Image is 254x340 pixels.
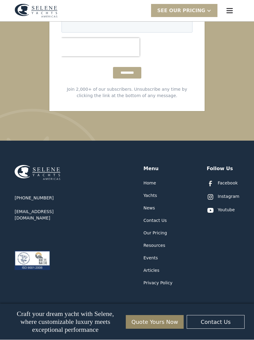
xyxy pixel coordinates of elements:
[126,315,184,329] a: Quote Yours Now
[1,222,108,227] span: We respect your time - only the good stuff, never spam.
[1,208,147,218] span: Tick the box below to receive occasional updates, exclusive offers, and VIP access via text message.
[207,165,233,173] div: Follow Us
[143,255,158,261] a: Events
[207,207,235,214] a: Youtube
[218,207,235,213] div: Youtube
[143,180,156,187] a: Home
[15,251,50,270] img: ISO 9001:2008 certification logos for ABS Quality Evaluations and RvA Management Systems.
[2,251,6,255] input: I want to subscribe to your Newsletter.Unsubscribe any time by clicking the link at the bottom of...
[15,195,54,202] a: [PHONE_NUMBER]
[218,180,238,187] div: Facebook
[207,180,238,188] a: Facebook
[2,252,149,262] span: Unsubscribe any time by clicking the link at the bottom of any message
[15,4,58,18] a: home
[143,280,172,286] a: Privacy Policy
[8,237,74,242] strong: Yes, I'd like to receive SMS updates.
[2,236,6,241] input: Yes, I'd like to receive SMS updates.Reply STOP to unsubscribe at any time.
[218,194,239,200] div: Instagram
[143,268,159,274] a: Articles
[8,252,78,256] strong: I want to subscribe to your Newsletter.
[62,86,192,99] div: Join 2,000+ of our subscribers. Unsubscribe any time by clicking the link at the bottom of any me...
[187,315,245,329] a: Contact Us
[15,4,58,18] img: logo
[220,1,239,21] div: menu
[151,4,217,17] div: SEE Our Pricing
[9,310,121,334] p: Craft your dream yacht with Selene, where customizable luxury meets exceptional performance
[15,209,88,222] a: [EMAIL_ADDRESS][DOMAIN_NAME]
[143,230,167,237] a: Our Pricing
[143,243,165,249] a: Resources
[143,193,157,199] a: Yachts
[157,7,205,15] div: SEE Our Pricing
[143,165,159,173] div: Menu
[143,205,155,212] a: News
[207,194,239,201] a: Instagram
[8,237,142,242] span: Reply STOP to unsubscribe at any time.
[143,218,167,224] a: Contact Us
